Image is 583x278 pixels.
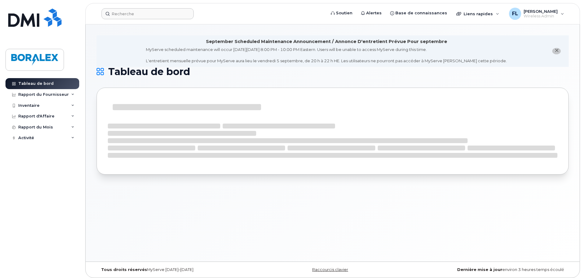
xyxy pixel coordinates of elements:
[146,47,507,64] div: MyServe scheduled maintenance will occur [DATE][DATE] 8:00 PM - 10:00 PM Eastern. Users will be u...
[97,267,254,272] div: MyServe [DATE]–[DATE]
[206,38,447,45] div: September Scheduled Maintenance Announcement / Annonce D'entretient Prévue Pour septembre
[457,267,502,272] strong: Dernière mise à jour
[108,67,190,76] span: Tableau de bord
[101,267,147,272] strong: Tous droits réservés
[552,48,561,54] button: close notification
[411,267,569,272] div: environ 3 heures temps écoulé
[312,267,348,272] a: Raccourcis clavier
